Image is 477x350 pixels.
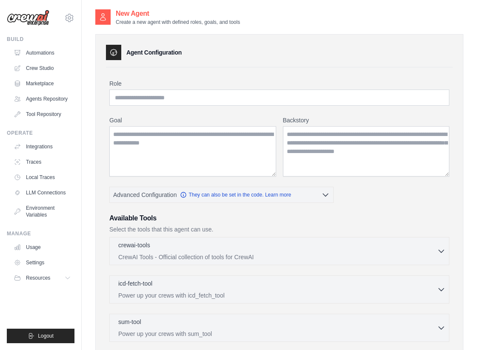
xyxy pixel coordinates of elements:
a: Traces [10,155,74,169]
a: Settings [10,256,74,269]
a: Local Traces [10,171,74,184]
span: Logout [38,333,54,339]
p: icd-fetch-tool [118,279,152,288]
a: LLM Connections [10,186,74,200]
p: sum-tool [118,318,141,326]
a: Crew Studio [10,61,74,75]
img: Logo [7,10,49,26]
h3: Agent Configuration [126,48,182,57]
button: sum-tool Power up your crews with sum_tool [113,318,446,338]
label: Goal [109,116,276,124]
button: icd-fetch-tool Power up your crews with icd_fetch_tool [113,279,446,300]
a: They can also be set in the code. Learn more [180,191,291,198]
p: Select the tools that this agent can use. [109,225,449,234]
label: Role [109,79,449,88]
a: Usage [10,240,74,254]
h3: Available Tools [109,213,449,223]
h2: New Agent [116,9,240,19]
p: Power up your crews with sum_tool [118,330,437,338]
button: crewai-tools CrewAI Tools - Official collection of tools for CrewAI [113,241,446,261]
p: CrewAI Tools - Official collection of tools for CrewAI [118,253,437,261]
div: Build [7,36,74,43]
p: crewai-tools [118,241,150,249]
a: Integrations [10,140,74,153]
p: Create a new agent with defined roles, goals, and tools [116,19,240,26]
a: Marketplace [10,77,74,90]
button: Logout [7,329,74,343]
a: Automations [10,46,74,60]
p: Power up your crews with icd_fetch_tool [118,291,437,300]
button: Resources [10,271,74,285]
div: Operate [7,130,74,136]
button: Advanced Configuration They can also be set in the code. Learn more [110,187,333,202]
span: Resources [26,275,50,281]
label: Backstory [283,116,450,124]
span: Advanced Configuration [113,191,177,199]
a: Agents Repository [10,92,74,106]
div: Manage [7,230,74,237]
a: Tool Repository [10,107,74,121]
a: Environment Variables [10,201,74,222]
